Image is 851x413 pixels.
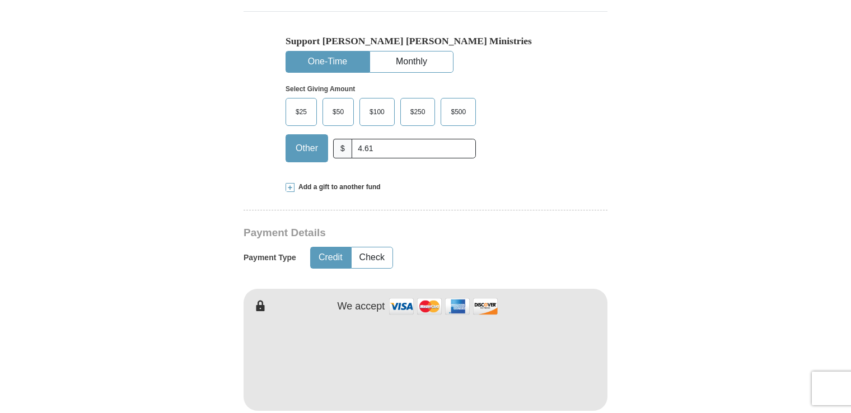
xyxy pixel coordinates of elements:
span: $250 [405,104,431,120]
h5: Support [PERSON_NAME] [PERSON_NAME] Ministries [286,35,565,47]
input: Other Amount [352,139,476,158]
button: Monthly [370,51,453,72]
button: Check [352,247,392,268]
span: Other [290,140,324,157]
h4: We accept [338,301,385,313]
span: Add a gift to another fund [294,182,381,192]
h5: Payment Type [244,253,296,262]
span: $ [333,139,352,158]
button: Credit [311,247,350,268]
button: One-Time [286,51,369,72]
span: $50 [327,104,349,120]
strong: Select Giving Amount [286,85,355,93]
span: $100 [364,104,390,120]
img: credit cards accepted [387,294,499,318]
h3: Payment Details [244,227,529,240]
span: $25 [290,104,312,120]
span: $500 [445,104,471,120]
